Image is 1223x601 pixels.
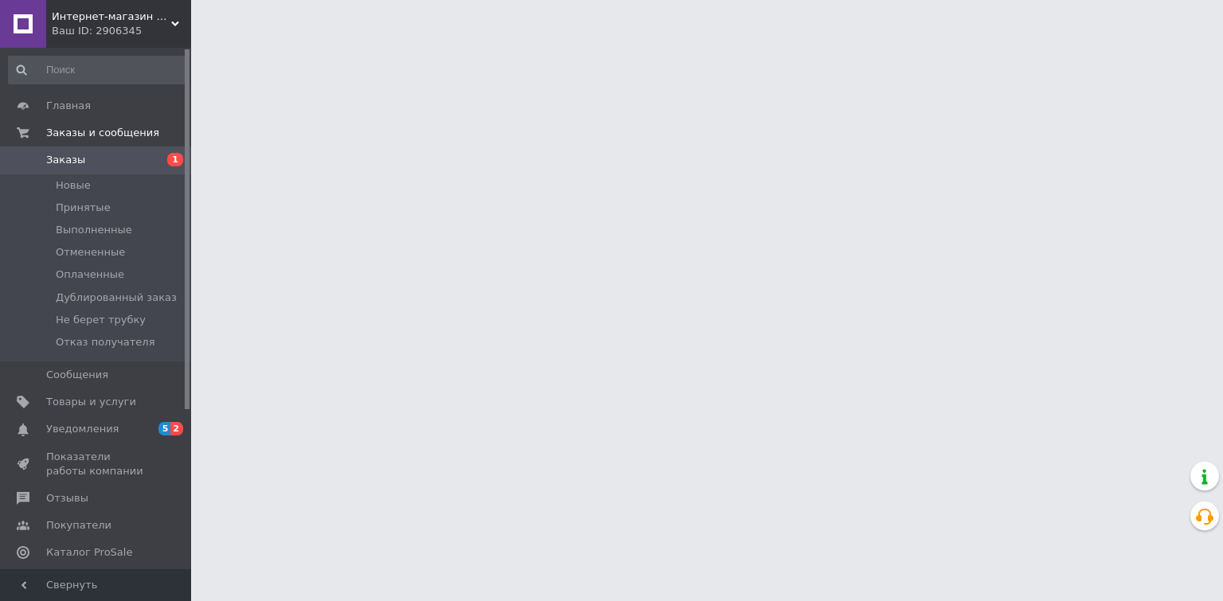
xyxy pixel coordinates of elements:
span: 1 [167,153,183,166]
span: Выполненные [56,223,132,237]
span: Каталог ProSale [46,545,132,560]
span: Уведомления [46,422,119,436]
span: Отмененные [56,245,125,260]
span: Главная [46,99,91,113]
span: Дублированный заказ [56,291,177,305]
div: Ваш ID: 2906345 [52,24,191,38]
input: Поиск [8,56,188,84]
span: Отзывы [46,491,88,505]
span: Оплаченные [56,267,124,282]
span: Новые [56,178,91,193]
span: Принятые [56,201,111,215]
span: 5 [158,422,171,435]
span: Сообщения [46,368,108,382]
span: Заказы и сообщения [46,126,159,140]
span: Отказ получателя [56,335,154,349]
span: Интернет-магазин "Фотообои" [52,10,171,24]
span: Товары и услуги [46,395,136,409]
span: 2 [170,422,183,435]
span: Не берет трубку [56,313,146,327]
span: Покупатели [46,518,111,533]
span: Показатели работы компании [46,450,147,478]
span: Заказы [46,153,85,167]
